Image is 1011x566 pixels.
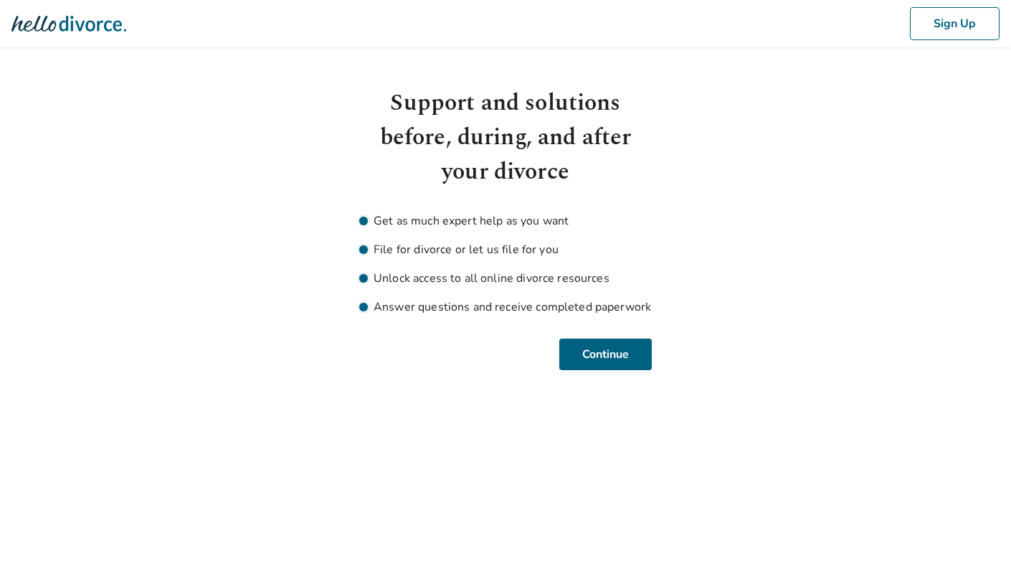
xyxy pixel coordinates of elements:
[559,339,652,370] button: Continue
[359,241,652,258] li: File for divorce or let us file for you
[359,298,652,316] li: Answer questions and receive completed paperwork
[359,86,652,189] h1: Support and solutions before, during, and after your divorce
[910,7,1000,40] button: Sign Up
[359,212,652,230] li: Get as much expert help as you want
[359,270,652,287] li: Unlock access to all online divorce resources
[11,9,126,38] img: Hello Divorce Logo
